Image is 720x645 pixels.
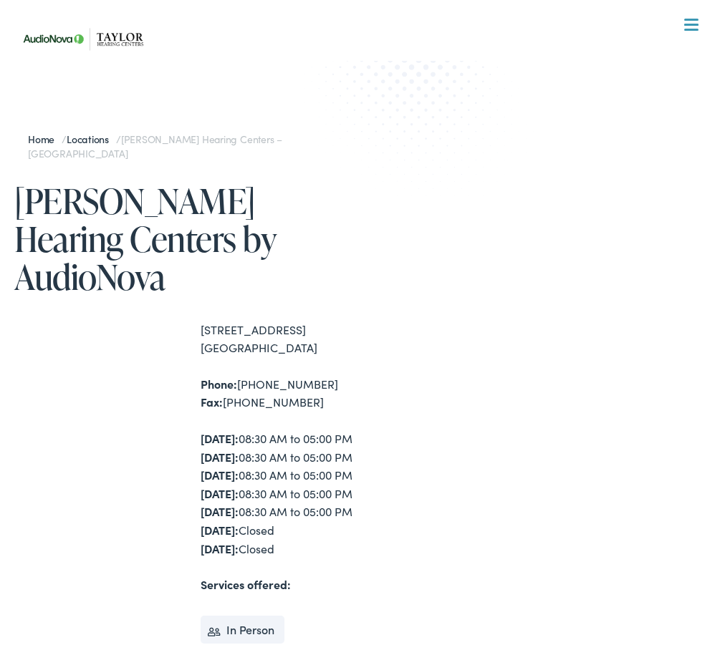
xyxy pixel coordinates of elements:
[28,132,282,160] span: / /
[201,467,239,482] strong: [DATE]:
[201,576,291,592] strong: Services offered:
[28,132,282,160] span: [PERSON_NAME] Hearing Centers – [GEOGRAPHIC_DATA]
[67,132,116,146] a: Locations
[201,430,239,446] strong: [DATE]:
[14,182,360,295] h1: [PERSON_NAME] Hearing Centers by AudioNova
[28,132,62,146] a: Home
[201,430,360,558] div: 08:30 AM to 05:00 PM 08:30 AM to 05:00 PM 08:30 AM to 05:00 PM 08:30 AM to 05:00 PM 08:30 AM to 0...
[201,485,239,501] strong: [DATE]:
[201,375,360,412] div: [PHONE_NUMBER] [PHONE_NUMBER]
[201,321,360,357] div: [STREET_ADDRESS] [GEOGRAPHIC_DATA]
[201,449,239,465] strong: [DATE]:
[201,376,237,392] strong: Phone:
[201,503,239,519] strong: [DATE]:
[201,522,239,538] strong: [DATE]:
[25,57,706,102] a: What We Offer
[201,394,223,409] strong: Fax:
[201,616,284,644] li: In Person
[201,540,239,556] strong: [DATE]:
